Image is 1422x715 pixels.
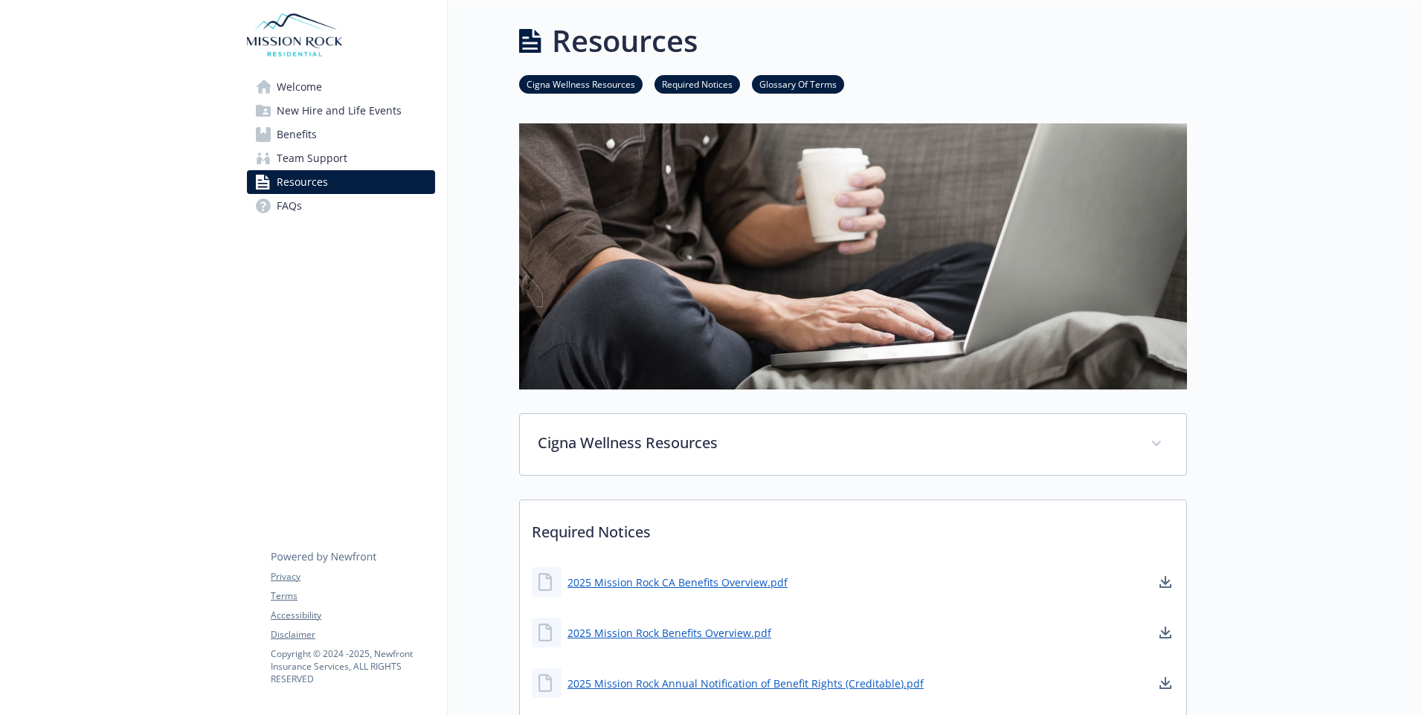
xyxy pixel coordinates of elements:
[520,414,1186,475] div: Cigna Wellness Resources
[277,194,302,218] span: FAQs
[277,75,322,99] span: Welcome
[567,625,771,641] a: 2025 Mission Rock Benefits Overview.pdf
[247,146,435,170] a: Team Support
[271,589,434,603] a: Terms
[654,77,740,91] a: Required Notices
[552,19,698,63] h1: Resources
[567,575,788,590] a: 2025 Mission Rock CA Benefits Overview.pdf
[247,75,435,99] a: Welcome
[752,77,844,91] a: Glossary Of Terms
[247,170,435,194] a: Resources
[520,500,1186,555] p: Required Notices
[277,99,402,123] span: New Hire and Life Events
[277,146,347,170] span: Team Support
[277,123,317,146] span: Benefits
[538,432,1133,454] p: Cigna Wellness Resources
[519,77,643,91] a: Cigna Wellness Resources
[277,170,328,194] span: Resources
[271,609,434,622] a: Accessibility
[271,570,434,583] a: Privacy
[271,628,434,641] a: Disclaimer
[1156,573,1174,591] a: download document
[247,123,435,146] a: Benefits
[247,99,435,123] a: New Hire and Life Events
[1156,674,1174,692] a: download document
[1156,624,1174,641] a: download document
[519,123,1187,389] img: resources page banner
[567,676,924,691] a: 2025 Mission Rock Annual Notification of Benefit Rights (Creditable).pdf
[271,647,434,685] p: Copyright © 2024 - 2025 , Newfront Insurance Services, ALL RIGHTS RESERVED
[247,194,435,218] a: FAQs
